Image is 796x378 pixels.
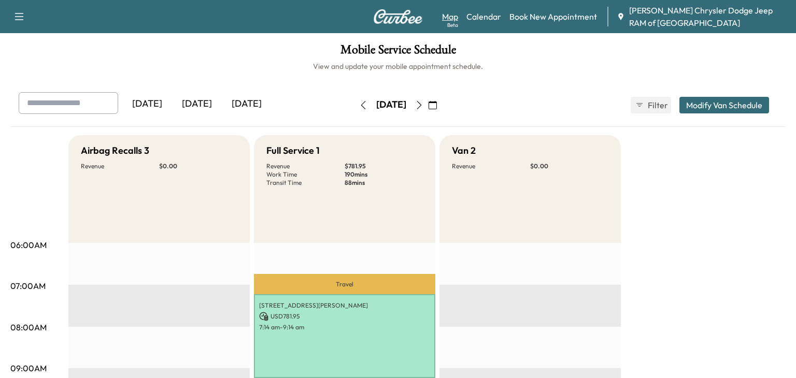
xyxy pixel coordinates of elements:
p: 08:00AM [10,321,47,333]
p: Travel [254,274,435,294]
p: [STREET_ADDRESS][PERSON_NAME] [259,301,430,310]
div: [DATE] [172,92,222,116]
h5: Airbag Recalls 3 [81,143,149,158]
a: MapBeta [442,10,458,23]
a: Book New Appointment [509,10,597,23]
h5: Van 2 [452,143,476,158]
p: 190 mins [345,170,423,179]
p: $ 0.00 [530,162,608,170]
p: USD 781.95 [259,312,430,321]
div: [DATE] [376,98,406,111]
img: Curbee Logo [373,9,423,24]
p: Transit Time [266,179,345,187]
span: [PERSON_NAME] Chrysler Dodge Jeep RAM of [GEOGRAPHIC_DATA] [629,4,788,29]
p: 88 mins [345,179,423,187]
div: [DATE] [222,92,272,116]
h6: View and update your mobile appointment schedule. [10,61,786,71]
button: Modify Van Schedule [679,97,769,113]
p: 7:14 am - 9:14 am [259,323,430,331]
h5: Full Service 1 [266,143,320,158]
p: 06:00AM [10,239,47,251]
p: 07:00AM [10,280,46,292]
p: Revenue [452,162,530,170]
p: 09:00AM [10,362,47,374]
button: Filter [631,97,671,113]
h1: Mobile Service Schedule [10,43,786,61]
div: [DATE] [122,92,172,116]
a: Calendar [466,10,501,23]
p: $ 781.95 [345,162,423,170]
p: Revenue [81,162,159,170]
p: $ 0.00 [159,162,237,170]
p: Work Time [266,170,345,179]
p: Revenue [266,162,345,170]
div: Beta [447,21,458,29]
span: Filter [648,99,666,111]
